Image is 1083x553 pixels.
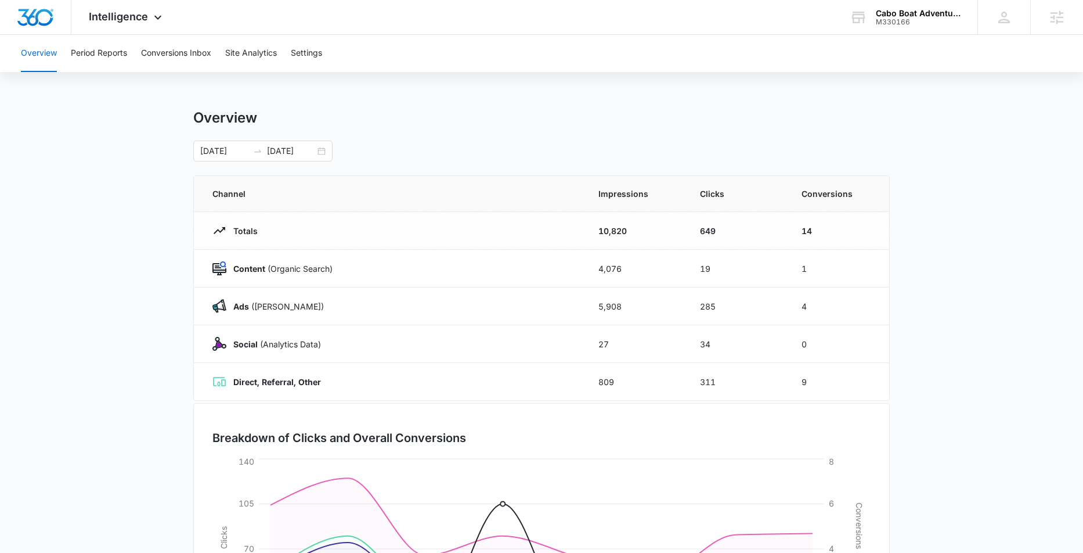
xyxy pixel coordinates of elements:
[239,457,254,466] tspan: 140
[686,212,788,250] td: 649
[876,18,961,26] div: account id
[219,526,229,549] tspan: Clicks
[226,338,321,350] p: (Analytics Data)
[788,212,889,250] td: 14
[141,35,211,72] button: Conversions Inbox
[226,263,333,275] p: (Organic Search)
[829,498,834,508] tspan: 6
[584,288,686,325] td: 5,908
[829,457,834,466] tspan: 8
[584,250,686,288] td: 4,076
[686,325,788,363] td: 34
[788,325,889,363] td: 0
[225,35,277,72] button: Site Analytics
[854,502,864,549] tspan: Conversions
[700,188,774,200] span: Clicks
[233,377,321,387] strong: Direct, Referral, Other
[788,288,889,325] td: 4
[584,363,686,401] td: 809
[212,337,226,351] img: Social
[226,300,324,313] p: ([PERSON_NAME])
[267,145,315,157] input: End date
[876,9,961,18] div: account name
[233,264,265,274] strong: Content
[226,225,258,237] p: Totals
[200,145,248,157] input: Start date
[71,35,127,72] button: Period Reports
[193,109,257,127] h1: Overview
[239,498,254,508] tspan: 105
[584,325,686,363] td: 27
[212,188,571,200] span: Channel
[686,363,788,401] td: 311
[598,188,672,200] span: Impressions
[89,10,148,23] span: Intelligence
[212,429,466,447] h3: Breakdown of Clicks and Overall Conversions
[686,250,788,288] td: 19
[788,250,889,288] td: 1
[233,301,249,311] strong: Ads
[253,146,262,156] span: swap-right
[686,288,788,325] td: 285
[21,35,57,72] button: Overview
[233,339,258,349] strong: Social
[253,146,262,156] span: to
[802,188,871,200] span: Conversions
[788,363,889,401] td: 9
[212,261,226,275] img: Content
[584,212,686,250] td: 10,820
[212,299,226,313] img: Ads
[291,35,322,72] button: Settings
